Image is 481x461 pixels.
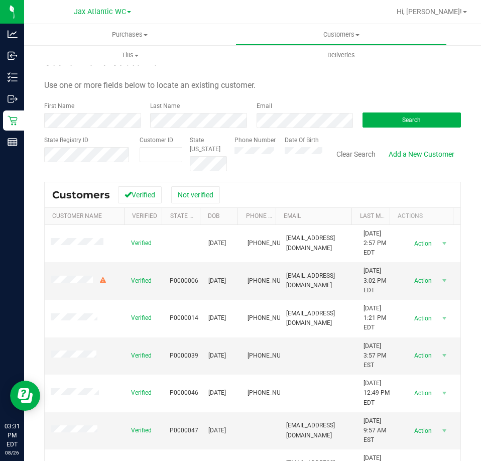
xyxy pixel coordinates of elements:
[74,8,126,16] span: Jax Atlantic WC
[131,351,152,361] span: Verified
[285,136,319,145] label: Date Of Birth
[248,351,298,361] span: [PHONE_NUMBER]
[248,239,298,248] span: [PHONE_NUMBER]
[248,388,298,398] span: [PHONE_NUMBER]
[44,80,256,90] span: Use one or more fields below to locate an existing customer.
[364,379,390,408] span: [DATE] 12:49 PM EDT
[8,51,18,61] inline-svg: Inbound
[364,229,390,258] span: [DATE] 2:57 PM EDT
[248,276,298,286] span: [PHONE_NUMBER]
[330,146,382,163] button: Clear Search
[98,276,107,285] div: Warning - Level 2
[24,45,235,66] a: Tills
[402,117,421,124] span: Search
[360,212,403,219] a: Last Modified
[208,239,226,248] span: [DATE]
[382,146,461,163] a: Add a New Customer
[406,311,438,325] span: Action
[10,381,40,411] iframe: Resource center
[131,426,152,435] span: Verified
[406,274,438,288] span: Action
[284,212,301,219] a: Email
[44,101,74,110] label: First Name
[24,30,235,39] span: Purchases
[208,313,226,323] span: [DATE]
[406,349,438,363] span: Action
[8,72,18,82] inline-svg: Inventory
[8,116,18,126] inline-svg: Retail
[235,24,447,45] a: Customers
[438,274,451,288] span: select
[438,237,451,251] span: select
[131,276,152,286] span: Verified
[24,24,235,45] a: Purchases
[170,276,198,286] span: P0000006
[438,311,451,325] span: select
[131,313,152,323] span: Verified
[5,422,20,449] p: 03:31 PM EDT
[438,349,451,363] span: select
[190,136,227,154] label: State [US_STATE]
[438,424,451,438] span: select
[286,271,351,290] span: [EMAIL_ADDRESS][DOMAIN_NAME]
[286,309,351,328] span: [EMAIL_ADDRESS][DOMAIN_NAME]
[5,449,20,456] p: 08/26
[131,388,152,398] span: Verified
[398,212,449,219] div: Actions
[132,212,157,219] a: Verified
[52,212,102,219] a: Customer Name
[170,426,198,435] span: P0000047
[8,94,18,104] inline-svg: Outbound
[140,136,173,145] label: Customer ID
[208,276,226,286] span: [DATE]
[314,51,369,60] span: Deliveries
[44,136,88,145] label: State Registry ID
[406,237,438,251] span: Action
[170,388,198,398] span: P0000046
[170,351,198,361] span: P0000039
[118,186,162,203] button: Verified
[248,313,298,323] span: [PHONE_NUMBER]
[170,313,198,323] span: P0000014
[364,416,390,445] span: [DATE] 9:57 AM EST
[438,386,451,400] span: select
[25,51,235,60] span: Tills
[208,351,226,361] span: [DATE]
[364,266,390,295] span: [DATE] 3:02 PM EDT
[150,101,180,110] label: Last Name
[131,239,152,248] span: Verified
[8,29,18,39] inline-svg: Analytics
[363,112,461,128] button: Search
[364,341,390,371] span: [DATE] 3:57 PM EST
[246,212,292,219] a: Phone Number
[234,136,276,145] label: Phone Number
[257,101,272,110] label: Email
[208,388,226,398] span: [DATE]
[406,386,438,400] span: Action
[286,421,351,440] span: [EMAIL_ADDRESS][DOMAIN_NAME]
[8,137,18,147] inline-svg: Reports
[235,45,447,66] a: Deliveries
[236,30,446,39] span: Customers
[286,234,351,253] span: [EMAIL_ADDRESS][DOMAIN_NAME]
[52,189,110,201] span: Customers
[406,424,438,438] span: Action
[208,426,226,435] span: [DATE]
[364,304,390,333] span: [DATE] 1:21 PM EDT
[208,212,219,219] a: DOB
[397,8,462,16] span: Hi, [PERSON_NAME]!
[170,212,223,219] a: State Registry Id
[171,186,220,203] button: Not verified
